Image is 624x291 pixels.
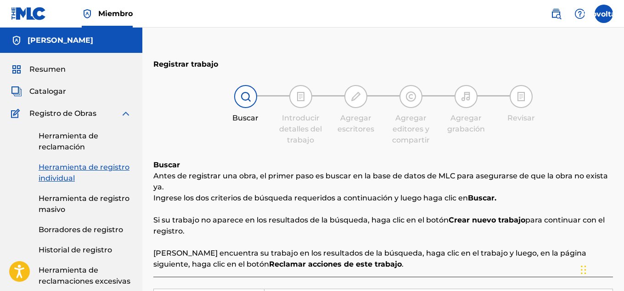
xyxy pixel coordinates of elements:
[39,265,131,287] a: Herramienta de reclamaciones excesivas
[11,108,23,119] img: Registro de Obras
[468,194,496,202] font: Buscar.
[39,245,131,256] a: Historial de registro
[153,249,586,268] font: [PERSON_NAME] encuentra su trabajo en los resultados de la búsqueda, haga clic en el trabajo y lu...
[153,60,218,68] font: Registrar trabajo
[392,114,430,144] font: Agregar editores y compartir
[39,266,130,285] font: Herramienta de reclamaciones excesivas
[598,154,624,252] iframe: Centro de recursos
[551,8,562,19] img: buscar
[29,65,66,74] font: Resumen
[39,193,131,215] a: Herramienta de registro masivo
[574,8,585,19] img: ayuda
[232,114,259,122] font: Buscar
[11,7,46,20] img: Logotipo del MLC
[39,225,123,234] font: Borradores de registro
[11,64,22,75] img: Resumen
[547,5,565,23] a: Búsqueda pública
[350,91,361,102] img: Icono indicador de paso para agregar escritores
[39,162,131,184] a: Herramienta de registro individual
[29,109,96,118] font: Registro de Obras
[581,256,586,284] div: Arrastrar
[153,160,180,169] font: Buscar
[578,247,624,291] iframe: Widget de chat
[28,36,93,45] font: [PERSON_NAME]
[516,91,527,102] img: Icono indicador de paso para revisión
[39,245,112,254] font: Historial de registro
[39,194,129,214] font: Herramienta de registro masivo
[120,108,131,119] img: expandir
[29,87,66,96] font: Catalogar
[295,91,306,102] img: Icono indicador de paso para ingresar detalles del trabajo
[39,131,98,151] font: Herramienta de reclamación
[269,260,402,268] font: Reclamar acciones de este trabajo
[405,91,416,102] img: Icono indicador de paso para agregar editores y recursos compartidos
[11,86,22,97] img: Catalogar
[28,35,93,46] h5: PATRICKMUSIC
[507,114,535,122] font: Revisar
[153,171,608,191] font: Antes de registrar una obra, el primer paso es buscar en la base de datos de MLC para asegurarse ...
[461,91,472,102] img: Icono indicador de paso para agregar grabación
[571,5,589,23] div: Ayuda
[449,216,525,224] font: Crear nuevo trabajo
[82,8,93,19] img: Titular de los derechos superior
[98,9,133,18] font: Miembro
[402,260,404,268] font: .
[153,194,468,202] font: Ingrese los dos criterios de búsqueda requeridos a continuación y luego haga clic en
[153,216,449,224] font: Si su trabajo no aparece en los resultados de la búsqueda, haga clic en el botón
[39,163,129,183] font: Herramienta de registro individual
[11,86,66,97] a: CatalogarCatalogar
[39,131,131,153] a: Herramienta de reclamación
[240,91,251,102] img: Icono indicador de paso para búsqueda
[11,35,22,46] img: Cuentas
[11,64,66,75] a: ResumenResumen
[595,5,613,23] div: Menú de usuario
[337,114,374,133] font: Agregar escritores
[279,114,322,144] font: Introducir detalles del trabajo
[447,114,485,133] font: Agregar grabación
[39,224,131,235] a: Borradores de registro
